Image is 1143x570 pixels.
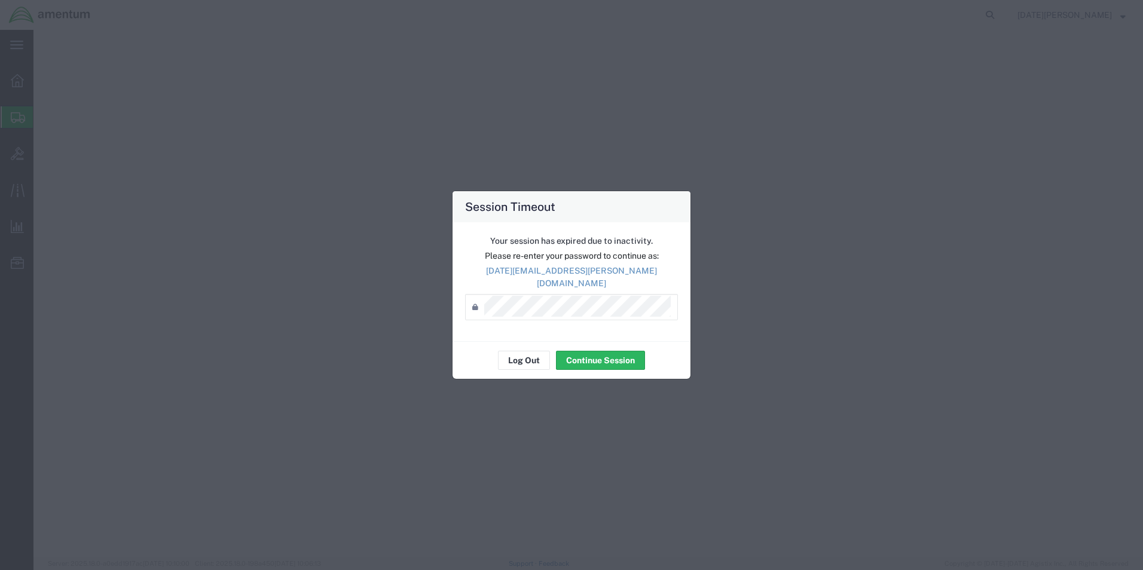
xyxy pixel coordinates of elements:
p: [DATE][EMAIL_ADDRESS][PERSON_NAME][DOMAIN_NAME] [465,265,678,290]
h4: Session Timeout [465,198,555,215]
button: Log Out [498,351,550,370]
p: Your session has expired due to inactivity. [465,235,678,247]
p: Please re-enter your password to continue as: [465,250,678,262]
button: Continue Session [556,351,645,370]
